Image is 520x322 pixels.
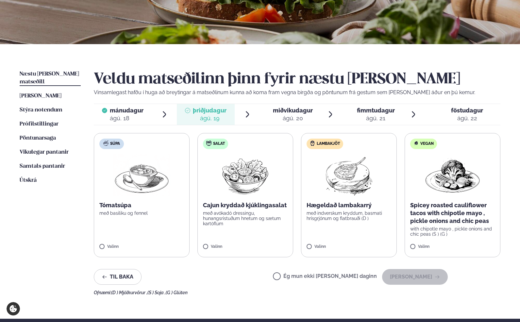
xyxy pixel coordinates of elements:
p: Tómatsúpa [99,201,184,209]
p: með avókadó dressingu, hunangsristuðum hnetum og sætum kartöflum [203,211,288,226]
span: Súpa [110,141,120,146]
img: Soup.png [113,154,171,196]
a: Útskrá [20,177,37,184]
img: Vegan.png [424,154,481,196]
span: Salat [213,141,225,146]
div: ágú. 21 [357,114,395,122]
img: salad.svg [206,141,211,146]
img: Lamb.svg [310,141,315,146]
span: Útskrá [20,178,37,183]
a: Stýra notendum [20,106,62,114]
img: Salad.png [216,154,274,196]
span: [PERSON_NAME] [20,93,61,99]
a: [PERSON_NAME] [20,92,61,100]
p: with chipotle mayo , pickle onions and chic peas (S ) (G ) [410,226,495,237]
button: Til baka [94,269,142,285]
p: Spicey roasted cauliflower tacos with chipotle mayo , pickle onions and chic peas [410,201,495,225]
span: Prófílstillingar [20,121,59,127]
span: Samtals pantanir [20,163,65,169]
img: Lamb-Meat.png [320,154,378,196]
span: (D ) Mjólkurvörur , [111,290,147,295]
span: mánudagur [110,107,143,114]
a: Cookie settings [7,302,20,315]
div: Ofnæmi: [94,290,500,295]
img: soup.svg [103,141,109,146]
span: fimmtudagur [357,107,395,114]
p: með basiliku og fennel [99,211,184,216]
h2: Veldu matseðilinn þinn fyrir næstu [PERSON_NAME] [94,70,500,89]
span: Næstu [PERSON_NAME] matseðill [20,71,79,85]
span: Stýra notendum [20,107,62,113]
p: Cajun kryddað kjúklingasalat [203,201,288,209]
span: Pöntunarsaga [20,135,56,141]
span: Vikulegar pantanir [20,149,69,155]
a: Næstu [PERSON_NAME] matseðill [20,70,81,86]
p: með indverskum kryddum, basmati hrísgrjónum og flatbrauði (D ) [307,211,391,221]
a: Vikulegar pantanir [20,148,69,156]
span: föstudagur [451,107,483,114]
span: miðvikudagur [273,107,313,114]
p: Vinsamlegast hafðu í huga að breytingar á matseðlinum kunna að koma fram vegna birgða og pöntunum... [94,89,500,96]
span: (G ) Glúten [166,290,188,295]
a: Pöntunarsaga [20,134,56,142]
div: ágú. 19 [193,114,226,122]
p: Hægeldað lambakarrý [307,201,391,209]
img: Vegan.svg [413,141,419,146]
div: ágú. 22 [451,114,483,122]
span: Vegan [420,141,434,146]
span: (S ) Soja , [147,290,166,295]
span: þriðjudagur [193,107,226,114]
button: [PERSON_NAME] [382,269,448,285]
a: Samtals pantanir [20,162,65,170]
a: Prófílstillingar [20,120,59,128]
span: Lambakjöt [317,141,340,146]
div: ágú. 18 [110,114,143,122]
div: ágú. 20 [273,114,313,122]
